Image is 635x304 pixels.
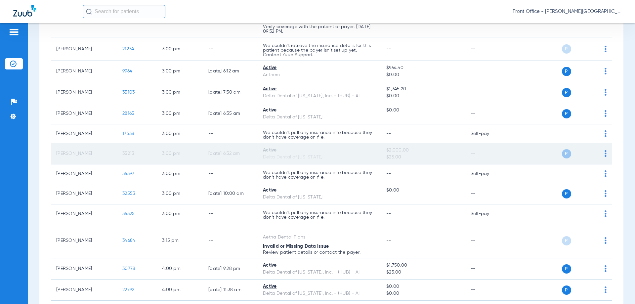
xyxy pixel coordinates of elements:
[386,269,460,276] span: $25.00
[122,131,134,136] span: 17538
[203,61,258,82] td: [DATE] 6:12 AM
[605,150,607,157] img: group-dot-blue.svg
[51,164,117,183] td: [PERSON_NAME]
[203,143,258,164] td: [DATE] 6:32 AM
[386,262,460,269] span: $1,750.00
[203,103,258,124] td: [DATE] 6:35 AM
[590,237,596,244] img: x.svg
[562,44,571,54] span: P
[122,90,135,95] span: 35103
[263,244,329,249] span: Invalid or Missing Data Issue
[203,164,258,183] td: --
[203,37,258,61] td: --
[157,183,203,204] td: 3:00 PM
[386,71,460,78] span: $0.00
[386,107,460,114] span: $0.00
[203,204,258,223] td: --
[465,223,510,258] td: --
[51,143,117,164] td: [PERSON_NAME]
[203,183,258,204] td: [DATE] 10:00 AM
[86,9,92,15] img: Search Icon
[263,114,376,121] div: Delta Dental of [US_STATE]
[465,82,510,103] td: --
[386,131,391,136] span: --
[157,258,203,280] td: 4:00 PM
[590,150,596,157] img: x.svg
[51,103,117,124] td: [PERSON_NAME]
[590,130,596,137] img: x.svg
[263,290,376,297] div: Delta Dental of [US_STATE], Inc. - (HUB) - AI
[386,283,460,290] span: $0.00
[51,82,117,103] td: [PERSON_NAME]
[263,24,376,34] p: Verify coverage with the patient or payer. [DATE] 09:32 PM.
[605,68,607,74] img: group-dot-blue.svg
[157,280,203,301] td: 4:00 PM
[51,223,117,258] td: [PERSON_NAME]
[203,223,258,258] td: --
[122,151,134,156] span: 35213
[590,170,596,177] img: x.svg
[263,65,376,71] div: Active
[157,124,203,143] td: 3:00 PM
[562,149,571,158] span: P
[386,47,391,51] span: --
[157,37,203,61] td: 3:00 PM
[605,237,607,244] img: group-dot-blue.svg
[263,194,376,201] div: Delta Dental of [US_STATE]
[157,223,203,258] td: 3:15 PM
[83,5,165,18] input: Search for patients
[465,258,510,280] td: --
[386,211,391,216] span: --
[157,103,203,124] td: 3:00 PM
[263,210,376,220] p: We couldn’t pull any insurance info because they don’t have coverage on file.
[590,68,596,74] img: x.svg
[465,124,510,143] td: Self-pay
[51,204,117,223] td: [PERSON_NAME]
[386,93,460,100] span: $0.00
[562,67,571,76] span: P
[386,187,460,194] span: $0.00
[386,114,460,121] span: --
[590,89,596,96] img: x.svg
[51,258,117,280] td: [PERSON_NAME]
[263,107,376,114] div: Active
[562,264,571,274] span: P
[605,110,607,117] img: group-dot-blue.svg
[263,227,376,234] div: --
[51,37,117,61] td: [PERSON_NAME]
[263,71,376,78] div: Anthem
[605,46,607,52] img: group-dot-blue.svg
[157,143,203,164] td: 3:00 PM
[263,250,376,255] p: Review patient details or contact the payer.
[605,170,607,177] img: group-dot-blue.svg
[465,37,510,61] td: --
[590,110,596,117] img: x.svg
[562,236,571,245] span: P
[386,147,460,154] span: $2,000.00
[263,170,376,180] p: We couldn’t pull any insurance info because they don’t have coverage on file.
[590,286,596,293] img: x.svg
[465,61,510,82] td: --
[386,290,460,297] span: $0.00
[203,124,258,143] td: --
[157,82,203,103] td: 3:00 PM
[263,93,376,100] div: Delta Dental of [US_STATE], Inc. - (HUB) - AI
[465,164,510,183] td: Self-pay
[386,65,460,71] span: $964.50
[122,287,134,292] span: 22792
[263,234,376,241] div: Aetna Dental Plans
[51,61,117,82] td: [PERSON_NAME]
[263,43,376,57] p: We couldn’t retrieve the insurance details for this patient because the payer isn’t set up yet. C...
[605,190,607,197] img: group-dot-blue.svg
[465,280,510,301] td: --
[51,183,117,204] td: [PERSON_NAME]
[590,210,596,217] img: x.svg
[562,285,571,295] span: P
[122,266,135,271] span: 30778
[263,283,376,290] div: Active
[386,154,460,161] span: $25.00
[13,5,36,17] img: Zuub Logo
[605,89,607,96] img: group-dot-blue.svg
[51,124,117,143] td: [PERSON_NAME]
[122,69,132,73] span: 9964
